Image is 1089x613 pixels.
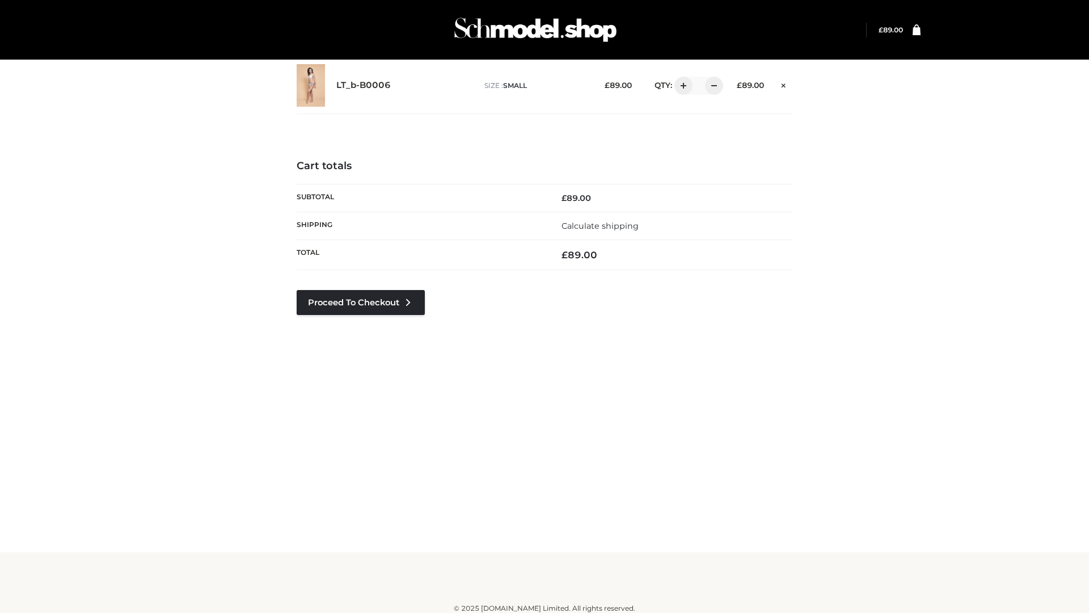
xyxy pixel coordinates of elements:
span: £ [562,249,568,261]
bdi: 89.00 [879,26,903,34]
th: Shipping [297,212,544,240]
th: Subtotal [297,184,544,212]
bdi: 89.00 [737,81,764,90]
div: QTY: [643,77,719,95]
th: Total [297,240,544,270]
a: Remove this item [775,77,792,91]
bdi: 89.00 [605,81,632,90]
img: Schmodel Admin 964 [450,7,621,52]
a: Proceed to Checkout [297,290,425,315]
a: £89.00 [879,26,903,34]
span: £ [605,81,610,90]
p: size : [484,81,587,91]
img: LT_b-B0006 - SMALL [297,64,325,107]
span: £ [737,81,742,90]
span: £ [562,193,567,203]
a: LT_b-B0006 [336,80,391,91]
h4: Cart totals [297,160,792,173]
bdi: 89.00 [562,249,597,261]
a: Calculate shipping [562,221,639,231]
bdi: 89.00 [562,193,591,203]
span: SMALL [503,81,527,90]
span: £ [879,26,883,34]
